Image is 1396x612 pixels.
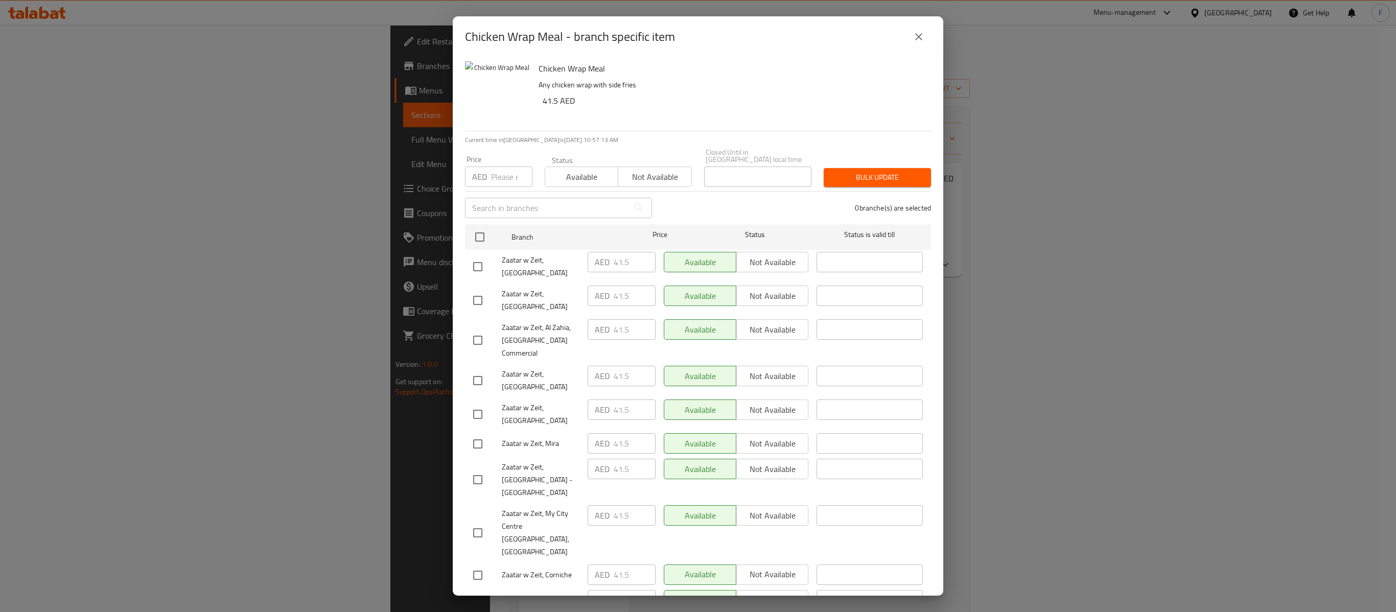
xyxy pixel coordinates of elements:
img: Chicken Wrap Meal [465,61,530,127]
p: AED [595,256,610,268]
span: Not available [622,170,687,184]
p: AED [595,509,610,522]
h2: Chicken Wrap Meal - branch specific item [465,29,675,45]
input: Please enter price [614,286,656,306]
p: AED [595,290,610,302]
span: Zaatar w Zeit, [GEOGRAPHIC_DATA] [502,254,579,279]
span: Status [702,228,808,241]
p: AED [472,171,487,183]
span: Zaatar w Zeit, [GEOGRAPHIC_DATA] - [GEOGRAPHIC_DATA] [502,461,579,499]
input: Please enter price [614,505,656,526]
button: Not available [618,167,691,187]
span: Bulk update [832,171,923,184]
span: Available [549,170,614,184]
input: Please enter price [614,252,656,272]
p: AED [595,569,610,581]
p: AED [595,594,610,606]
p: AED [595,463,610,475]
p: AED [595,437,610,450]
p: 0 branche(s) are selected [855,203,931,213]
p: AED [595,404,610,416]
p: AED [595,370,610,382]
h6: Chicken Wrap Meal [539,61,923,76]
input: Please enter price [614,459,656,479]
input: Please enter price [614,564,656,585]
input: Please enter price [491,167,532,187]
span: Zaatar w Zeit, [GEOGRAPHIC_DATA] [502,288,579,313]
input: Please enter price [614,319,656,340]
span: Branch [511,231,618,244]
p: Current time in [GEOGRAPHIC_DATA] is [DATE] 10:57:13 AM [465,135,931,145]
input: Please enter price [614,590,656,610]
p: AED [595,323,610,336]
span: Zaatar w Zeit, Al Zahia,[GEOGRAPHIC_DATA] Commercial [502,321,579,360]
input: Please enter price [614,366,656,386]
span: Status is valid till [817,228,923,241]
span: Price [626,228,694,241]
span: Zaatar w Zeit, [GEOGRAPHIC_DATA] [502,368,579,393]
span: Zaatar w Zeit, My City Centre [GEOGRAPHIC_DATA], [GEOGRAPHIC_DATA] [502,507,579,558]
h6: 41.5 AED [543,93,923,108]
span: Zaatar w Zeit, [GEOGRAPHIC_DATA] [502,402,579,427]
p: Any chicken wrap with side fries [539,79,923,91]
span: Zaatar w Zeit, Mira [502,437,579,450]
button: Bulk update [824,168,931,187]
input: Please enter price [614,399,656,420]
input: Please enter price [614,433,656,454]
input: Search in branches [465,198,629,218]
button: Available [545,167,618,187]
button: close [906,25,931,49]
span: Zaatar w Zeit, Corniche [502,569,579,581]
